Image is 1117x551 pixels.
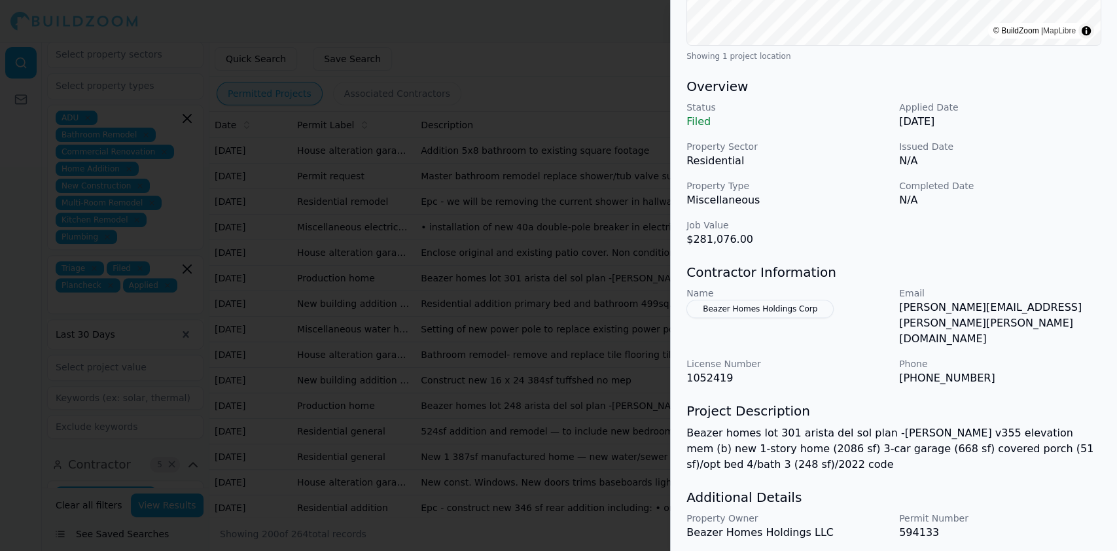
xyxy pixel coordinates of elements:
h3: Additional Details [686,488,1101,507]
p: Permit Number [899,512,1101,525]
p: License Number [686,357,889,370]
p: Status [686,101,889,114]
p: N/A [899,153,1101,169]
p: Property Type [686,179,889,192]
p: Applied Date [899,101,1101,114]
p: Property Owner [686,512,889,525]
h3: Contractor Information [686,263,1101,281]
a: MapLibre [1043,26,1076,35]
p: Name [686,287,889,300]
h3: Project Description [686,402,1101,420]
button: Beazer Homes Holdings Corp [686,300,834,318]
p: Completed Date [899,179,1101,192]
p: N/A [899,192,1101,208]
p: Email [899,287,1101,300]
div: Showing 1 project location [686,51,1101,62]
p: Phone [899,357,1101,370]
p: Job Value [686,219,889,232]
p: [DATE] [899,114,1101,130]
p: Filed [686,114,889,130]
h3: Overview [686,77,1101,96]
p: Issued Date [899,140,1101,153]
p: Beazer Homes Holdings LLC [686,525,889,541]
p: [PHONE_NUMBER] [899,370,1101,386]
div: © BuildZoom | [993,24,1076,37]
p: $281,076.00 [686,232,889,247]
p: Property Sector [686,140,889,153]
p: Miscellaneous [686,192,889,208]
p: Beazer homes lot 301 arista del sol plan -[PERSON_NAME] v355 elevation mem (b) new 1-story home (... [686,425,1101,472]
p: [PERSON_NAME][EMAIL_ADDRESS][PERSON_NAME][PERSON_NAME][DOMAIN_NAME] [899,300,1101,347]
summary: Toggle attribution [1078,23,1094,39]
p: Residential [686,153,889,169]
p: 1052419 [686,370,889,386]
p: 594133 [899,525,1101,541]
